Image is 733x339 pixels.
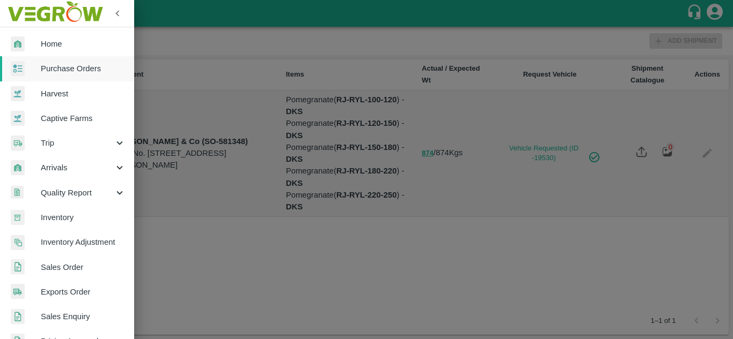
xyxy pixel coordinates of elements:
[41,187,114,199] span: Quality Report
[41,162,114,174] span: Arrivals
[11,235,25,250] img: inventory
[11,284,25,299] img: shipments
[41,63,126,74] span: Purchase Orders
[11,210,25,225] img: whInventory
[11,110,25,126] img: harvest
[41,112,126,124] span: Captive Farms
[11,135,25,151] img: delivery
[41,311,126,322] span: Sales Enquiry
[41,261,126,273] span: Sales Order
[11,186,24,199] img: qualityReport
[11,61,25,77] img: reciept
[41,236,126,248] span: Inventory Adjustment
[11,259,25,275] img: sales
[41,286,126,298] span: Exports Order
[41,137,114,149] span: Trip
[41,88,126,100] span: Harvest
[11,160,25,176] img: whArrival
[41,212,126,223] span: Inventory
[41,38,126,50] span: Home
[11,36,25,52] img: whArrival
[11,309,25,325] img: sales
[11,86,25,102] img: harvest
